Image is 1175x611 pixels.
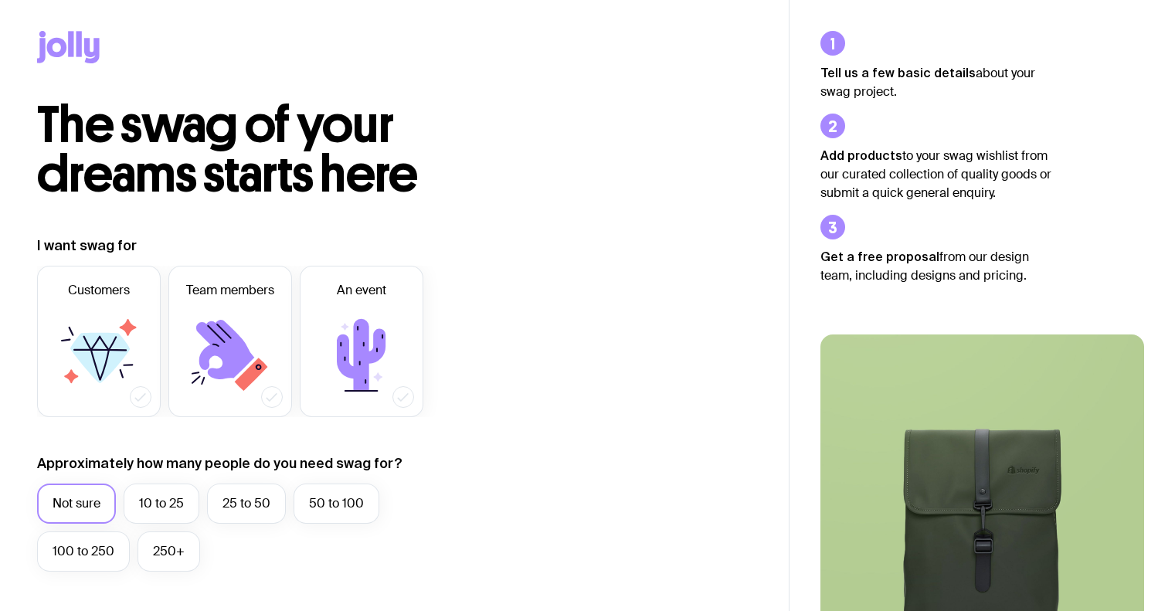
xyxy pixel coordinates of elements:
[820,146,1052,202] p: to your swag wishlist from our curated collection of quality goods or submit a quick general enqu...
[37,236,137,255] label: I want swag for
[138,531,200,572] label: 250+
[37,454,402,473] label: Approximately how many people do you need swag for?
[820,66,976,80] strong: Tell us a few basic details
[186,281,274,300] span: Team members
[820,148,902,162] strong: Add products
[37,531,130,572] label: 100 to 250
[820,247,1052,285] p: from our design team, including designs and pricing.
[294,484,379,524] label: 50 to 100
[820,63,1052,101] p: about your swag project.
[207,484,286,524] label: 25 to 50
[37,94,418,205] span: The swag of your dreams starts here
[37,484,116,524] label: Not sure
[68,281,130,300] span: Customers
[820,249,939,263] strong: Get a free proposal
[124,484,199,524] label: 10 to 25
[337,281,386,300] span: An event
